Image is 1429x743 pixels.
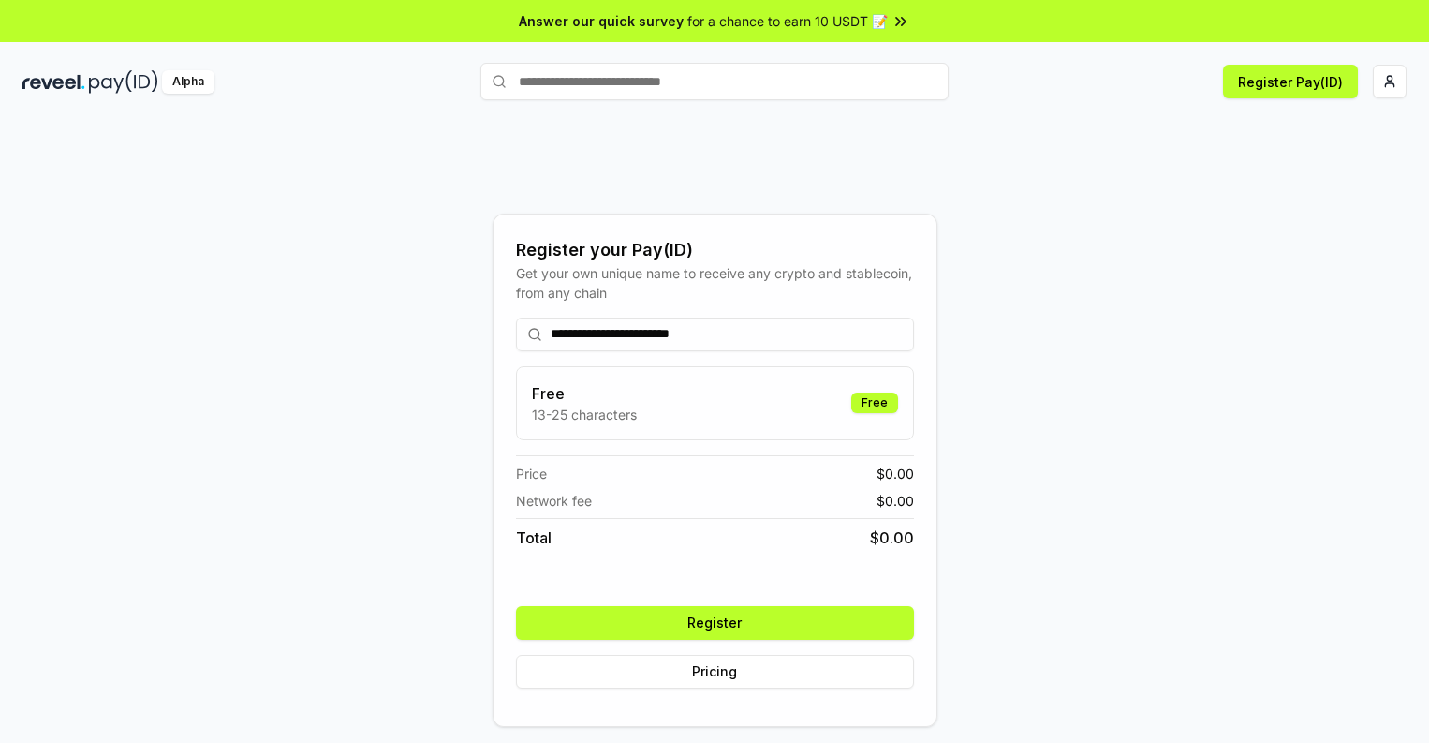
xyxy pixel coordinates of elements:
[877,491,914,511] span: $ 0.00
[851,393,898,413] div: Free
[870,527,914,549] span: $ 0.00
[532,405,637,424] p: 13-25 characters
[89,70,158,94] img: pay_id
[516,464,547,483] span: Price
[516,491,592,511] span: Network fee
[877,464,914,483] span: $ 0.00
[532,382,637,405] h3: Free
[516,237,914,263] div: Register your Pay(ID)
[516,263,914,303] div: Get your own unique name to receive any crypto and stablecoin, from any chain
[162,70,214,94] div: Alpha
[22,70,85,94] img: reveel_dark
[516,606,914,640] button: Register
[516,655,914,689] button: Pricing
[1223,65,1358,98] button: Register Pay(ID)
[516,527,552,549] span: Total
[519,11,684,31] span: Answer our quick survey
[687,11,888,31] span: for a chance to earn 10 USDT 📝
